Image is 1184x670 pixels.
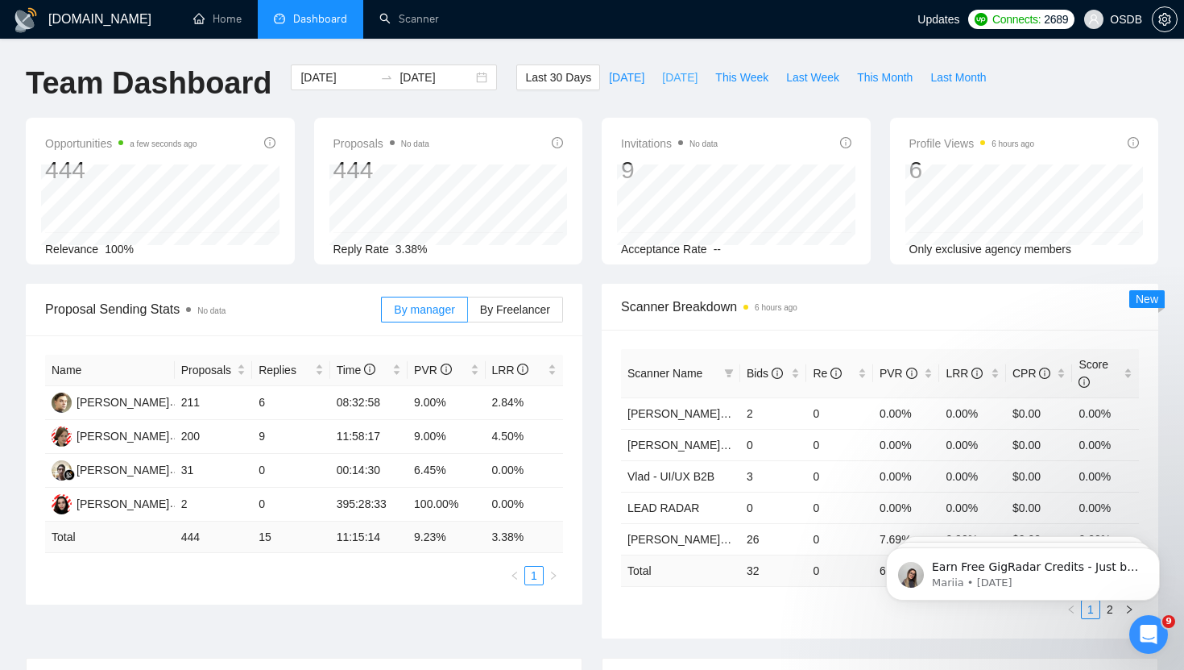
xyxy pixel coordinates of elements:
span: -- [714,243,721,256]
span: info-circle [517,364,528,375]
span: user [1088,14,1099,25]
span: By manager [394,303,454,316]
span: [DATE] [609,69,644,86]
button: right [544,566,563,585]
span: 100% [105,243,134,256]
td: 9.00% [408,420,485,454]
span: Score [1078,358,1108,389]
span: Replies [259,361,311,379]
div: [PERSON_NAME] [77,427,169,445]
li: Previous Page [505,566,524,585]
span: Updates [917,13,959,26]
a: [PERSON_NAME] - UI/UX Fintech [627,407,801,420]
td: 2 [175,488,252,522]
a: Vlad - UI/UX B2B [627,470,714,483]
td: 0 [740,429,807,460]
a: searchScanner [379,12,439,26]
a: AK[PERSON_NAME] [52,429,169,442]
iframe: Intercom notifications message [862,514,1184,626]
td: 15 [252,522,329,553]
span: Dashboard [293,12,347,26]
td: 0 [252,488,329,522]
th: Replies [252,355,329,386]
td: 2 [740,397,807,429]
td: 0.00% [1072,460,1139,492]
button: This Week [706,65,777,90]
td: 0.00% [486,454,564,488]
div: [PERSON_NAME] [77,393,169,411]
td: $0.00 [1006,460,1073,492]
td: 00:14:30 [330,454,408,488]
th: Proposals [175,355,252,386]
img: gigradar-bm.png [64,469,75,481]
span: Bids [747,367,783,380]
span: info-circle [1128,137,1139,148]
span: This Week [715,69,768,86]
button: This Month [848,65,921,90]
div: [PERSON_NAME] [77,461,169,479]
div: 9 [621,155,718,185]
span: Last Month [930,69,986,86]
td: $0.00 [1006,429,1073,460]
td: 9 [252,420,329,454]
img: MI [52,460,72,481]
span: This Month [857,69,913,86]
span: right [549,571,558,581]
button: setting [1152,6,1178,32]
td: 0 [806,492,873,523]
button: [DATE] [653,65,706,90]
td: 2.84% [486,386,564,420]
button: Last 30 Days [516,65,600,90]
td: 0.00% [939,460,1006,492]
span: By Freelancer [480,303,550,316]
td: 0.00% [939,429,1006,460]
span: Acceptance Rate [621,243,707,256]
span: 2689 [1044,10,1068,28]
span: Last Week [786,69,839,86]
td: 0.00% [1072,429,1139,460]
span: filter [724,368,734,378]
td: $0.00 [1006,397,1073,429]
span: Connects: [992,10,1041,28]
a: setting [1152,13,1178,26]
span: Re [813,367,842,380]
td: 32 [740,555,807,586]
td: 0.00% [873,397,940,429]
div: 444 [333,155,429,185]
span: LRR [946,367,983,380]
td: 26 [740,523,807,555]
span: info-circle [840,137,851,148]
td: 0.00% [1072,492,1139,523]
span: Invitations [621,134,718,153]
span: info-circle [1039,368,1050,379]
time: a few seconds ago [130,139,197,148]
td: 0 [806,397,873,429]
div: 6 [909,155,1035,185]
span: info-circle [971,368,983,379]
td: $0.00 [1006,492,1073,523]
a: [PERSON_NAME] - UI/UX General [627,533,804,546]
span: setting [1153,13,1177,26]
span: LRR [492,364,529,377]
span: PVR [880,367,917,380]
span: Proposals [333,134,429,153]
span: Relevance [45,243,98,256]
span: info-circle [772,368,783,379]
img: logo [13,7,39,33]
td: 6.45% [408,454,485,488]
td: Total [45,522,175,553]
td: 6 [252,386,329,420]
th: Name [45,355,175,386]
span: No data [689,139,718,148]
img: upwork-logo.png [975,13,987,26]
td: 11:15:14 [330,522,408,553]
td: 3 [740,460,807,492]
span: filter [721,361,737,385]
td: 0.00% [1072,397,1139,429]
button: Last Week [777,65,848,90]
span: Profile Views [909,134,1035,153]
span: 3.38% [395,243,428,256]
